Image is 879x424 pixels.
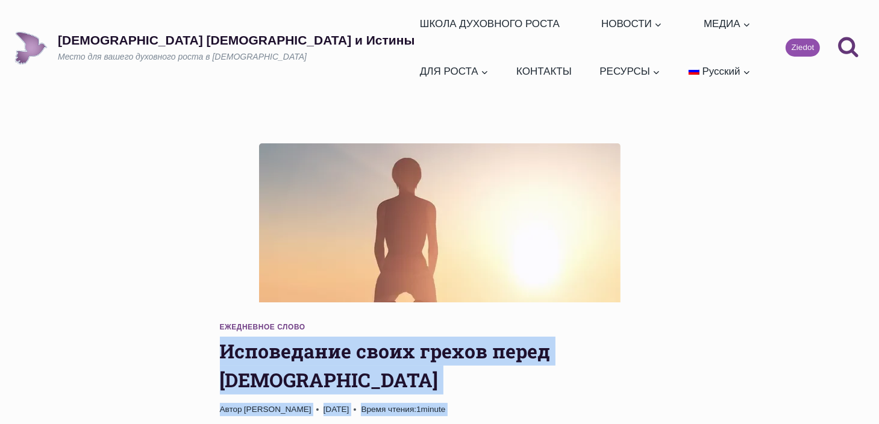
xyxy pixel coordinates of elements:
a: [DEMOGRAPHIC_DATA] [DEMOGRAPHIC_DATA] и ИстиныМесто для вашего духовного роста в [DEMOGRAPHIC_DATA] [14,31,414,64]
button: Дочерние меню РЕСУРСЫ [595,48,666,95]
a: [PERSON_NAME] [244,405,311,414]
h1: Исповедание своих грехов перед [DEMOGRAPHIC_DATA] [220,337,660,394]
a: Ziedot [786,39,820,57]
span: minute [421,405,446,414]
button: Дочерние меню ДЛЯ РОСТА [414,48,493,95]
img: Draudze Gars un Patiesība [14,31,48,64]
a: КОНТАКТЫ [511,48,577,95]
button: Дочерние меню [683,48,755,95]
p: [DEMOGRAPHIC_DATA] [DEMOGRAPHIC_DATA] и Истины [58,33,414,48]
button: Показать форму поиска [832,31,865,64]
a: Ежедневное слово [220,323,305,331]
span: 1 [361,403,445,416]
span: Автор [220,403,242,416]
p: Место для вашего духовного роста в [DEMOGRAPHIC_DATA] [58,51,414,63]
time: [DATE] [324,403,349,416]
span: Время чтения: [361,405,416,414]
